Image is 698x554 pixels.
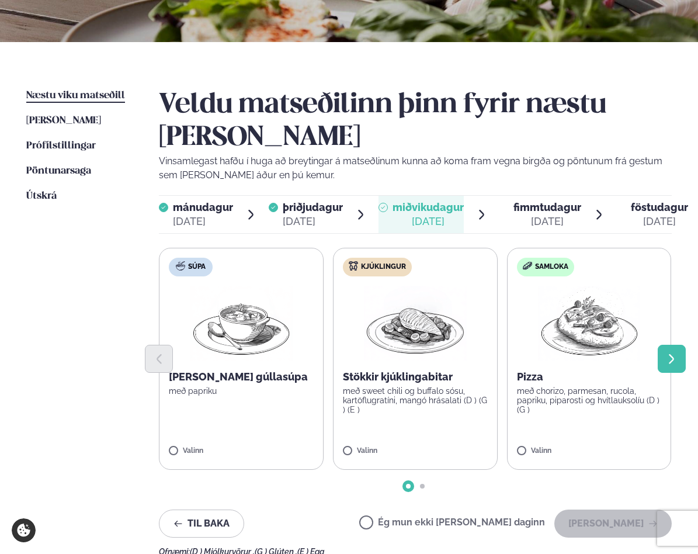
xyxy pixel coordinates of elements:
div: [DATE] [631,214,688,228]
p: Stökkir kjúklingabitar [343,370,488,384]
p: með papriku [169,386,314,396]
span: Næstu viku matseðill [26,91,125,101]
p: Vinsamlegast hafðu í huga að breytingar á matseðlinum kunna að koma fram vegna birgða og pöntunum... [159,154,671,182]
div: [DATE] [283,214,343,228]
span: miðvikudagur [393,201,464,213]
p: Pizza [517,370,662,384]
span: Útskrá [26,191,57,201]
a: Útskrá [26,189,57,203]
img: sandwich-new-16px.svg [523,262,532,270]
a: Næstu viku matseðill [26,89,125,103]
p: með chorizo, parmesan, rucola, papriku, piparosti og hvítlauksolíu (D ) (G ) [517,386,662,414]
span: Samloka [535,262,568,272]
div: [DATE] [173,214,233,228]
span: Prófílstillingar [26,141,96,151]
div: [DATE] [393,214,464,228]
span: Pöntunarsaga [26,166,91,176]
p: með sweet chili og buffalo sósu, kartöflugratíni, mangó hrásalati (D ) (G ) (E ) [343,386,488,414]
button: Next slide [658,345,686,373]
img: Chicken-breast.png [364,286,467,361]
a: Pöntunarsaga [26,164,91,178]
span: Go to slide 1 [406,484,411,489]
span: Súpa [188,262,206,272]
span: Go to slide 2 [420,484,425,489]
p: [PERSON_NAME] gúllasúpa [169,370,314,384]
div: [DATE] [513,214,581,228]
span: fimmtudagur [513,201,581,213]
span: mánudagur [173,201,233,213]
button: Previous slide [145,345,173,373]
a: [PERSON_NAME] [26,114,101,128]
span: Kjúklingur [361,262,406,272]
button: [PERSON_NAME] [554,510,672,538]
a: Cookie settings [12,518,36,542]
h2: Veldu matseðilinn þinn fyrir næstu [PERSON_NAME] [159,89,671,154]
span: föstudagur [631,201,688,213]
img: Pizza-Bread.png [538,286,641,361]
img: soup.svg [176,261,185,271]
img: Soup.png [190,286,293,361]
span: þriðjudagur [283,201,343,213]
a: Prófílstillingar [26,139,96,153]
span: [PERSON_NAME] [26,116,101,126]
button: Til baka [159,510,244,538]
img: chicken.svg [349,261,358,271]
